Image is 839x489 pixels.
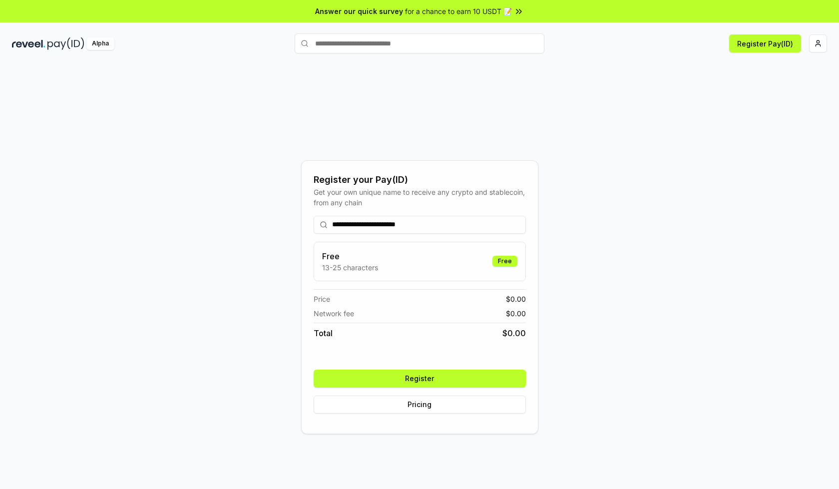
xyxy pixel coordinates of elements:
span: Total [314,327,333,339]
div: Free [492,256,517,267]
img: reveel_dark [12,37,45,50]
span: $ 0.00 [506,294,526,304]
img: pay_id [47,37,84,50]
span: $ 0.00 [502,327,526,339]
span: $ 0.00 [506,308,526,319]
p: 13-25 characters [322,262,378,273]
button: Pricing [314,396,526,414]
span: Price [314,294,330,304]
span: Answer our quick survey [315,6,403,16]
button: Register [314,370,526,388]
button: Register Pay(ID) [729,34,801,52]
div: Get your own unique name to receive any crypto and stablecoin, from any chain [314,187,526,208]
div: Register your Pay(ID) [314,173,526,187]
span: for a chance to earn 10 USDT 📝 [405,6,512,16]
span: Network fee [314,308,354,319]
div: Alpha [86,37,114,50]
h3: Free [322,250,378,262]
